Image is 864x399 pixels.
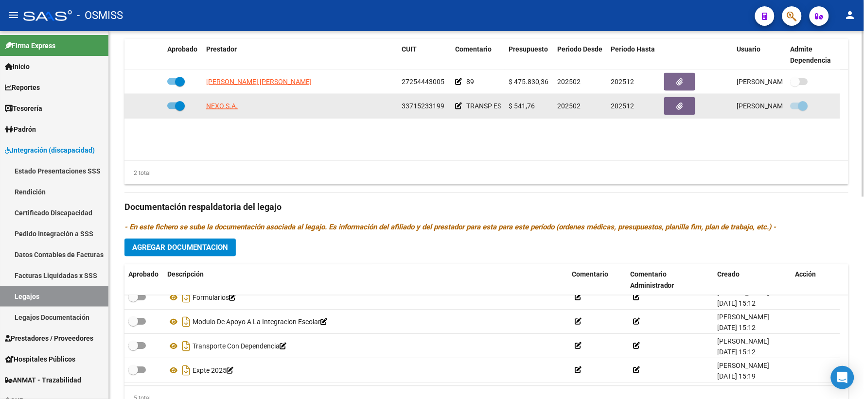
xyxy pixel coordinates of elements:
div: Transporte Con Dependencia [167,339,564,354]
span: Comentario [455,45,492,53]
span: Inicio [5,61,30,72]
datatable-header-cell: Periodo Desde [553,39,607,71]
i: Descargar documento [180,363,193,379]
datatable-header-cell: Comentario Administrador [626,264,714,296]
span: Integración (discapacidad) [5,145,95,156]
span: Acción [795,271,816,278]
span: CUIT [402,45,417,53]
span: Comentario Administrador [630,271,674,290]
span: 202502 [557,102,581,110]
i: Descargar documento [180,314,193,330]
datatable-header-cell: Aprobado [163,39,202,71]
h3: Documentación respaldatoria del legajo [124,201,848,214]
span: Padrón [5,124,36,135]
button: Agregar Documentacion [124,239,236,257]
span: Agregar Documentacion [132,243,228,252]
i: - En este fichero se sube la documentación asociada al legajo. Es información del afiliado y del ... [124,223,776,232]
span: ANMAT - Trazabilidad [5,375,81,385]
span: Comentario [572,271,608,278]
span: 202512 [611,78,634,86]
datatable-header-cell: Aprobado [124,264,163,296]
datatable-header-cell: Presupuesto [505,39,553,71]
datatable-header-cell: Periodo Hasta [607,39,660,71]
span: $ 475.830,36 [509,78,548,86]
div: Modulo De Apoyo A La Integracion Escolar [167,314,564,330]
span: [PERSON_NAME] [718,338,770,346]
datatable-header-cell: Prestador [202,39,398,71]
datatable-header-cell: Admite Dependencia [787,39,840,71]
span: 33715233199 [402,102,444,110]
datatable-header-cell: Acción [792,264,840,296]
i: Descargar documento [180,290,193,306]
datatable-header-cell: CUIT [398,39,451,71]
span: [PERSON_NAME] [718,362,770,370]
datatable-header-cell: Descripción [163,264,568,296]
span: [PERSON_NAME] [718,313,770,321]
span: Descripción [167,271,204,278]
span: [DATE] 15:19 [718,373,756,381]
mat-icon: menu [8,9,19,21]
span: [PERSON_NAME] [DATE] [737,102,813,110]
span: Aprobado [167,45,197,53]
span: [DATE] 15:12 [718,300,756,308]
span: Admite Dependencia [791,45,831,64]
span: Prestadores / Proveedores [5,333,93,344]
span: Reportes [5,82,40,93]
span: Creado [718,271,740,278]
datatable-header-cell: Comentario [568,264,626,296]
datatable-header-cell: Usuario [733,39,787,71]
span: [PERSON_NAME] [DATE] [737,78,813,86]
span: Periodo Hasta [611,45,655,53]
span: Firma Express [5,40,55,51]
span: [DATE] 15:12 [718,324,756,332]
span: [PERSON_NAME] [718,289,770,297]
span: 202512 [611,102,634,110]
datatable-header-cell: Creado [714,264,792,296]
datatable-header-cell: Comentario [451,39,505,71]
div: 2 total [124,168,151,178]
div: Formularios [167,290,564,306]
span: Periodo Desde [557,45,602,53]
span: TRANSP ESCUELA 12KM con dep TRANSP MAIE 13,6KM con dep [466,102,662,110]
span: $ 541,76 [509,102,535,110]
span: 202502 [557,78,581,86]
span: 89 [466,78,474,86]
div: Open Intercom Messenger [831,366,854,389]
div: Expte 2025 [167,363,564,379]
i: Descargar documento [180,339,193,354]
span: 27254443005 [402,78,444,86]
span: Tesorería [5,103,42,114]
span: Prestador [206,45,237,53]
span: - OSMISS [77,5,123,26]
span: [DATE] 15:12 [718,348,756,356]
span: [PERSON_NAME] [PERSON_NAME] [206,78,312,86]
mat-icon: person [845,9,856,21]
span: Usuario [737,45,761,53]
span: Presupuesto [509,45,548,53]
span: NEXO S.A. [206,102,238,110]
span: Aprobado [128,271,159,278]
span: Hospitales Públicos [5,354,75,364]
